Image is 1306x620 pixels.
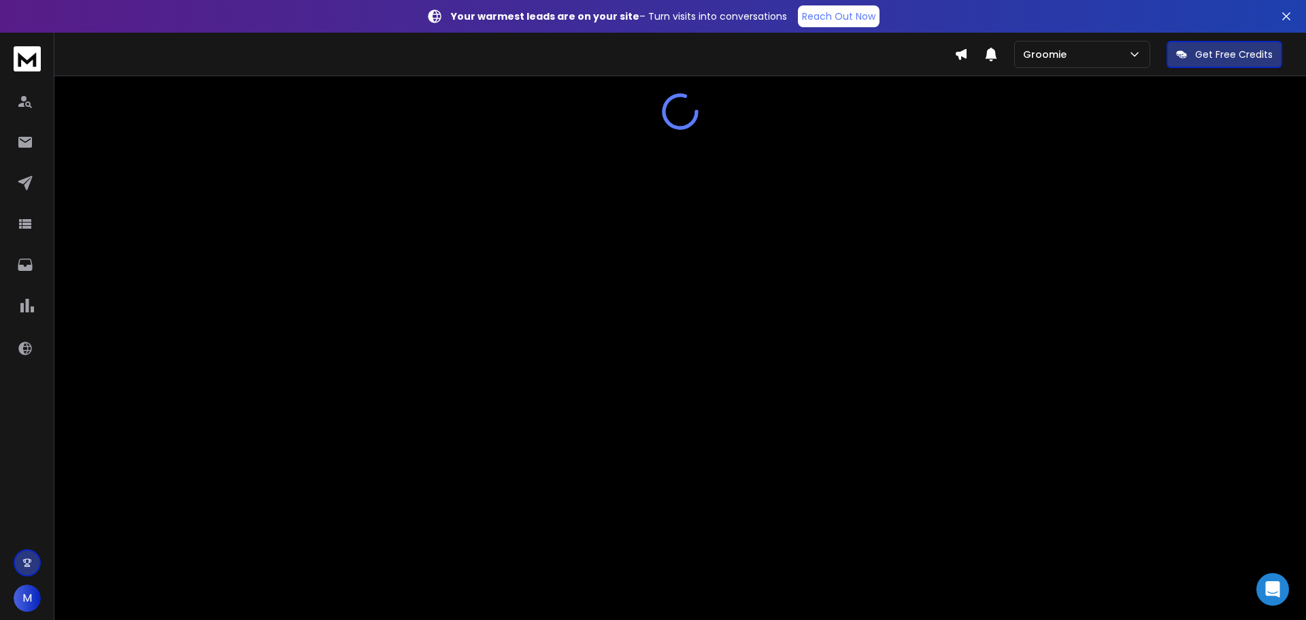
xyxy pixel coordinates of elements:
a: Reach Out Now [798,5,880,27]
p: – Turn visits into conversations [451,10,787,23]
p: Reach Out Now [802,10,875,23]
img: logo [14,46,41,71]
p: Groomie [1023,48,1072,61]
button: M [14,585,41,612]
div: Open Intercom Messenger [1256,573,1289,606]
p: Get Free Credits [1195,48,1273,61]
button: Get Free Credits [1167,41,1282,68]
strong: Your warmest leads are on your site [451,10,639,23]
